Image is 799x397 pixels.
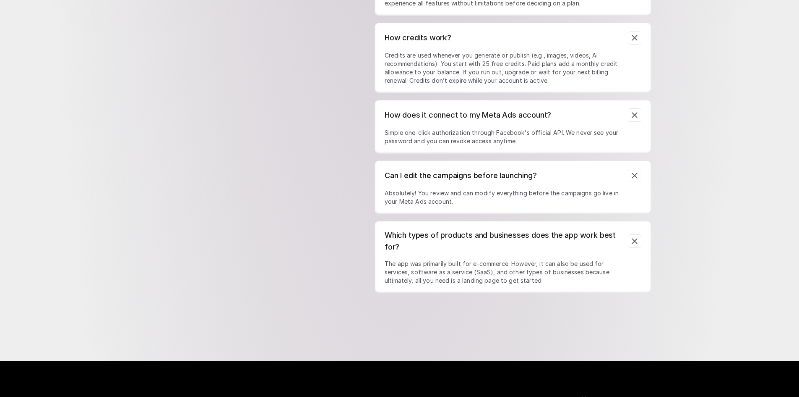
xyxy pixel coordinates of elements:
[385,170,621,181] p: Can I edit the campaigns before launching?
[385,229,621,253] p: Which types of products and businesses does the app work best for?
[385,260,628,285] p: The app was primarily built for e-commerce. However, it can also be used for services, software a...
[385,189,628,206] p: Absolutely! You review and can modify everything before the campaigns go live in your Meta Ads ac...
[385,32,621,44] p: How credits work?
[385,109,621,121] p: How does it connect to my Meta Ads account?
[385,51,628,85] p: Credits are used whenever you generate or publish (e.g., images, videos, AI recommendations). You...
[385,129,628,145] p: Simple one-click authorization through Facebook's official API. We never see your password and yo...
